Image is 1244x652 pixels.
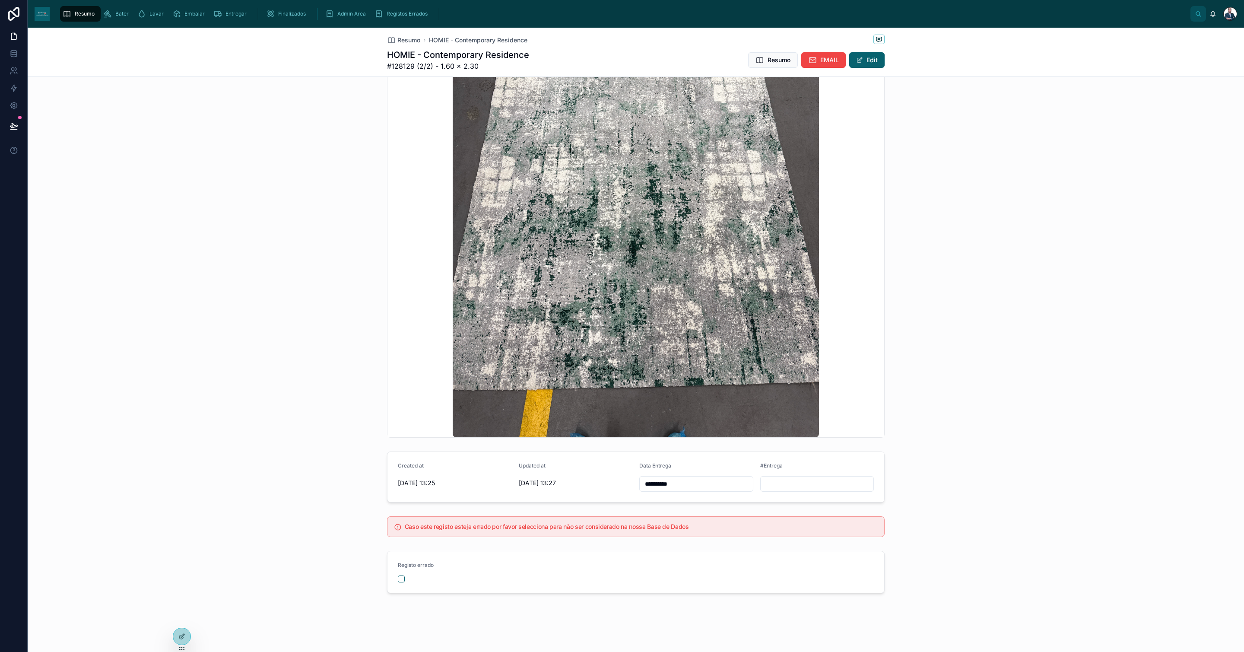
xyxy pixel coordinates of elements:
[768,56,790,64] span: Resumo
[519,479,633,487] span: [DATE] 13:27
[387,61,529,71] span: #128129 (2/2) - 1.60 x 2.30
[101,6,135,22] a: Bater
[211,6,253,22] a: Entregar
[398,462,424,469] span: Created at
[184,10,205,17] span: Embalar
[398,562,434,568] span: Registo errado
[387,36,420,45] a: Resumo
[519,462,546,469] span: Updated at
[337,10,366,17] span: Admin Area
[135,6,170,22] a: Lavar
[35,7,50,21] img: App logo
[263,6,312,22] a: Finalizados
[60,6,101,22] a: Resumo
[372,6,434,22] a: Registos Errados
[820,56,839,64] span: EMAIL
[57,4,1190,23] div: scrollable content
[75,10,95,17] span: Resumo
[225,10,247,17] span: Entregar
[849,52,885,68] button: Edit
[397,36,420,45] span: Resumo
[387,49,529,61] h1: HOMIE - Contemporary Residence
[170,6,211,22] a: Embalar
[278,10,306,17] span: Finalizados
[387,10,428,17] span: Registos Errados
[405,524,877,530] h5: Caso este registo esteja errado por favor selecciona para não ser considerado na nossa Base de Dados
[149,10,164,17] span: Lavar
[801,52,846,68] button: EMAIL
[115,10,129,17] span: Bater
[748,52,798,68] button: Resumo
[398,479,512,487] span: [DATE] 13:25
[760,462,783,469] span: #Entrega
[429,36,527,45] a: HOMIE - Contemporary Residence
[323,6,372,22] a: Admin Area
[639,462,671,469] span: Data Entrega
